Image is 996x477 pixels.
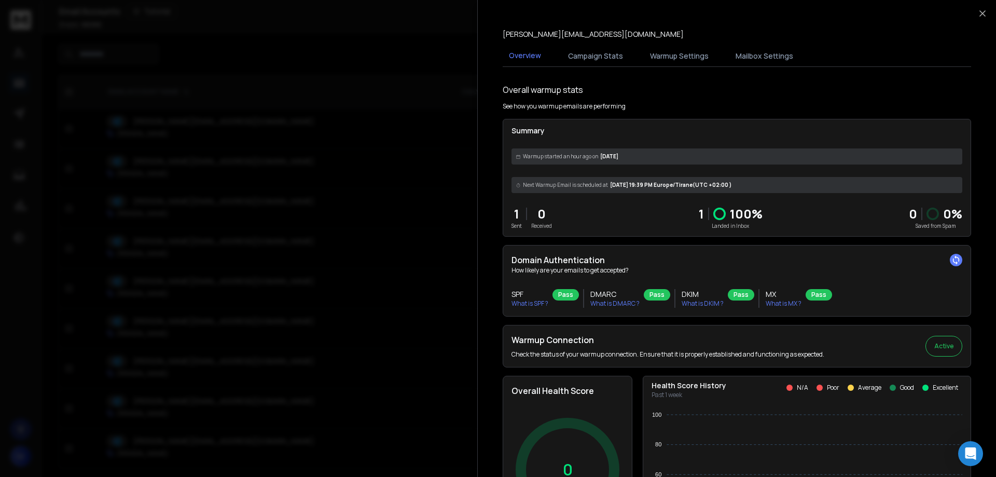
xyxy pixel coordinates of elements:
[652,412,661,418] tspan: 100
[943,206,962,222] p: 0 %
[699,206,704,222] p: 1
[590,289,640,299] h3: DMARC
[655,441,661,447] tspan: 80
[909,205,917,222] strong: 0
[797,384,808,392] p: N/A
[523,181,608,189] span: Next Warmup Email is scheduled at
[552,289,579,301] div: Pass
[652,391,726,399] p: Past 1 week
[511,334,824,346] h2: Warmup Connection
[511,254,962,266] h2: Domain Authentication
[511,177,962,193] div: [DATE] 19:39 PM Europe/Tirane (UTC +02:00 )
[682,299,724,308] p: What is DKIM ?
[511,148,962,165] div: [DATE]
[511,206,522,222] p: 1
[900,384,914,392] p: Good
[531,222,552,230] p: Received
[511,126,962,136] p: Summary
[766,299,801,308] p: What is MX ?
[958,441,983,466] div: Open Intercom Messenger
[503,44,547,68] button: Overview
[562,45,629,67] button: Campaign Stats
[644,289,670,301] div: Pass
[933,384,958,392] p: Excellent
[511,266,962,275] p: How likely are your emails to get accepted?
[511,222,522,230] p: Sent
[503,29,684,39] p: [PERSON_NAME][EMAIL_ADDRESS][DOMAIN_NAME]
[511,289,548,299] h3: SPF
[730,206,763,222] p: 100 %
[644,45,715,67] button: Warmup Settings
[652,380,726,391] p: Health Score History
[511,385,624,397] h2: Overall Health Score
[858,384,881,392] p: Average
[523,153,598,160] span: Warmup started an hour ago on
[511,299,548,308] p: What is SPF ?
[909,222,962,230] p: Saved from Spam
[766,289,801,299] h3: MX
[699,222,763,230] p: Landed in Inbox
[503,102,626,111] p: See how you warmup emails are performing
[531,206,552,222] p: 0
[590,299,640,308] p: What is DMARC ?
[827,384,839,392] p: Poor
[925,336,962,357] button: Active
[503,84,583,96] h1: Overall warmup stats
[682,289,724,299] h3: DKIM
[806,289,832,301] div: Pass
[511,350,824,359] p: Check the status of your warmup connection. Ensure that it is properly established and functionin...
[728,289,754,301] div: Pass
[729,45,799,67] button: Mailbox Settings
